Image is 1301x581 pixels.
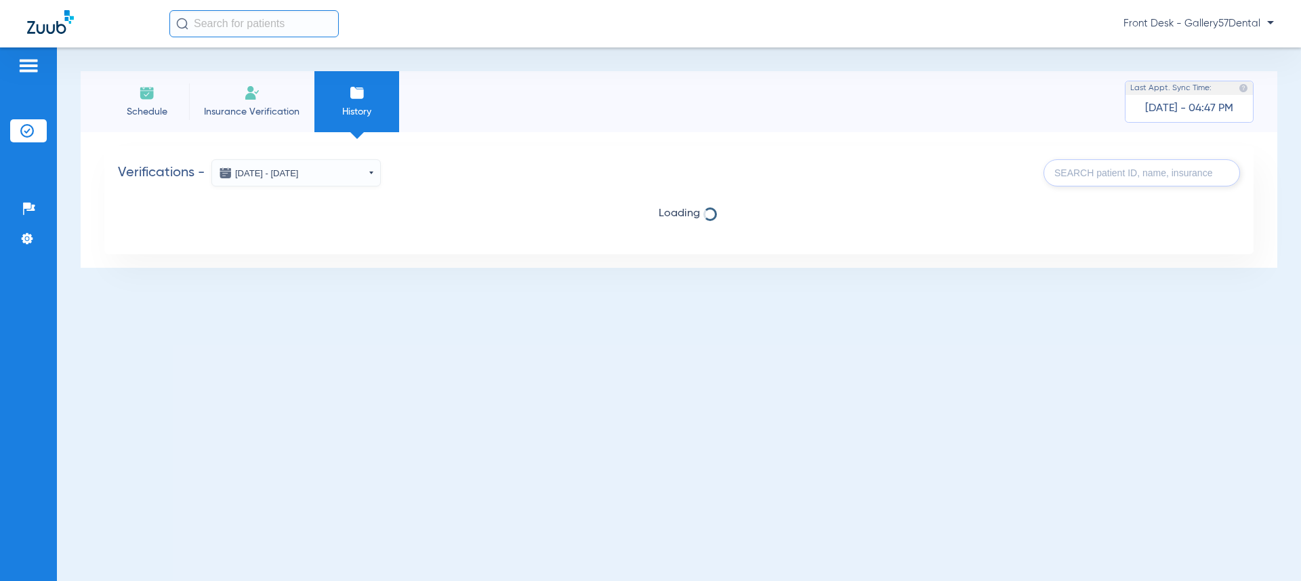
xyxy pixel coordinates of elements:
span: [DATE] - 04:47 PM [1145,102,1233,115]
input: SEARCH patient ID, name, insurance [1044,159,1240,186]
img: date icon [219,166,232,180]
h2: Verifications - [118,159,381,186]
img: Schedule [139,85,155,101]
img: Search Icon [176,18,188,30]
span: History [325,105,389,119]
span: Last Appt. Sync Time: [1130,81,1212,95]
img: hamburger-icon [18,58,39,74]
img: History [349,85,365,101]
iframe: Chat Widget [1233,516,1301,581]
span: Loading [118,207,1240,220]
span: Schedule [115,105,179,119]
span: Front Desk - Gallery57Dental [1123,17,1274,31]
img: Manual Insurance Verification [244,85,260,101]
img: last sync help info [1239,83,1248,93]
img: Zuub Logo [27,10,74,34]
input: Search for patients [169,10,339,37]
span: Insurance Verification [199,105,304,119]
button: [DATE] - [DATE] [211,159,381,186]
